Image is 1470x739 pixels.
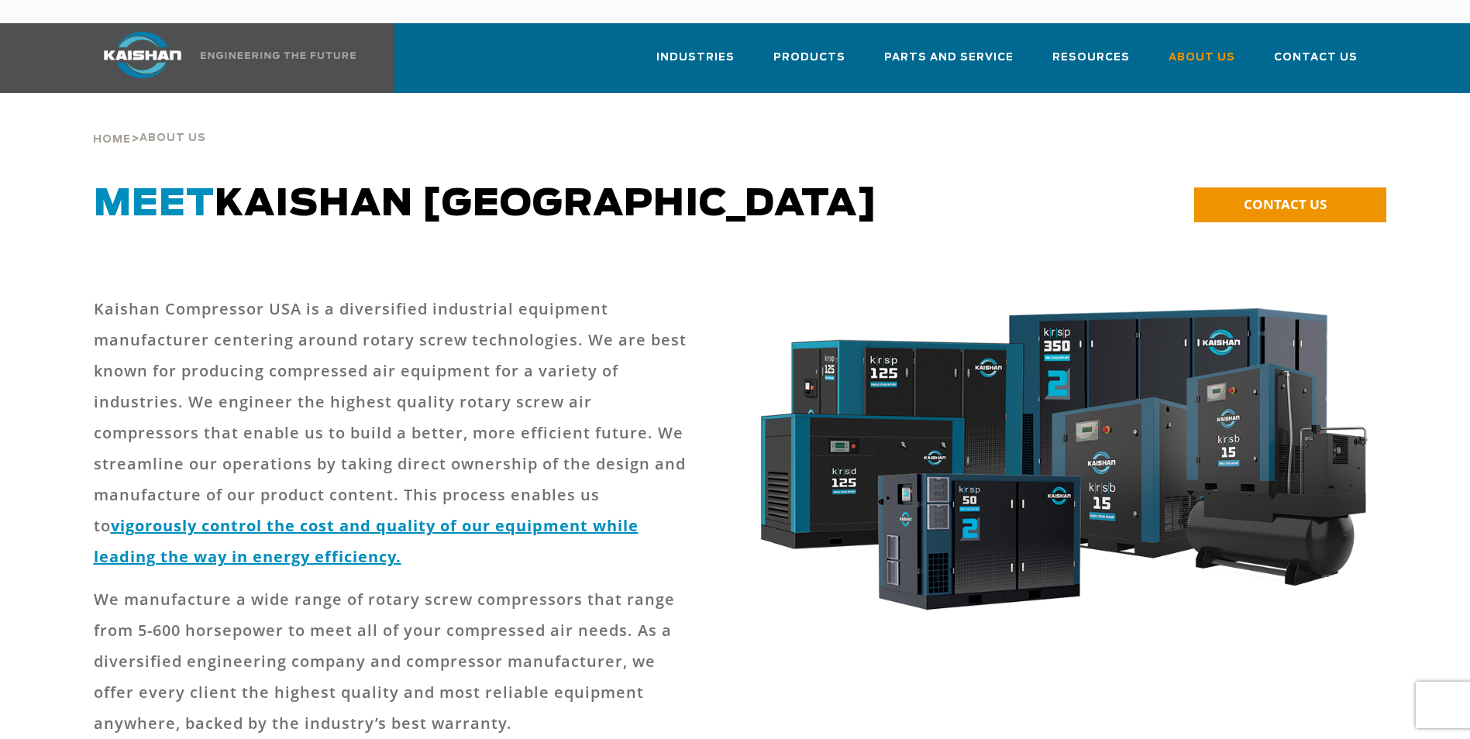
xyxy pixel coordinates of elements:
[93,135,131,145] span: Home
[94,584,695,739] p: We manufacture a wide range of rotary screw compressors that range from 5-600 horsepower to meet ...
[884,37,1014,90] a: Parts and Service
[93,132,131,146] a: Home
[94,515,639,567] a: vigorously control the cost and quality of our equipment while leading the way in energy efficiency.
[84,23,359,93] a: Kaishan USA
[1274,37,1358,90] a: Contact Us
[1169,49,1235,67] span: About Us
[656,49,735,67] span: Industries
[1052,49,1130,67] span: Resources
[201,52,356,59] img: Engineering the future
[93,93,206,152] div: >
[773,49,845,67] span: Products
[1052,37,1130,90] a: Resources
[884,49,1014,67] span: Parts and Service
[139,133,206,143] span: About Us
[656,37,735,90] a: Industries
[773,37,845,90] a: Products
[1169,37,1235,90] a: About Us
[1194,187,1386,222] a: CONTACT US
[745,294,1378,636] img: krsb
[94,186,878,223] span: Kaishan [GEOGRAPHIC_DATA]
[1274,49,1358,67] span: Contact Us
[94,186,215,223] span: Meet
[1244,195,1327,213] span: CONTACT US
[94,294,695,572] p: Kaishan Compressor USA is a diversified industrial equipment manufacturer centering around rotary...
[84,32,201,78] img: kaishan logo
